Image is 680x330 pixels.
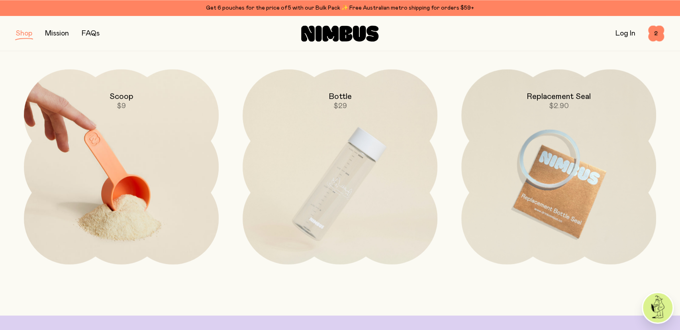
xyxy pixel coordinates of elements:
[461,69,656,264] a: Replacement Seal$2.90
[643,293,672,322] img: agent
[549,102,569,109] span: $2.90
[24,69,219,264] a: Scoop$9
[615,30,635,37] a: Log In
[527,91,591,101] h2: Replacement Seal
[329,91,352,101] h2: Bottle
[110,91,133,101] h2: Scoop
[45,30,69,37] a: Mission
[16,3,664,13] div: Get 6 pouches for the price of 5 with our Bulk Pack ✨ Free Australian metro shipping for orders $59+
[117,102,126,109] span: $9
[648,26,664,41] button: 2
[243,69,437,264] a: Bottle$29
[82,30,100,37] a: FAQs
[333,102,347,109] span: $29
